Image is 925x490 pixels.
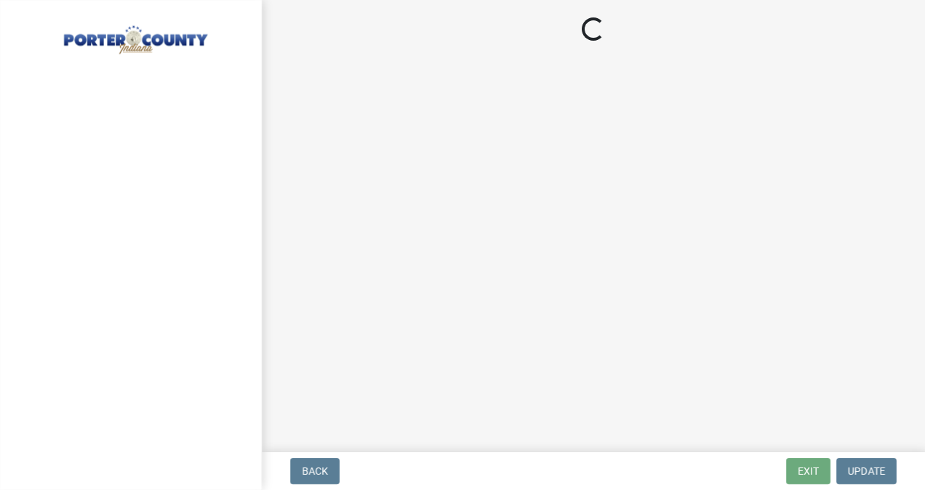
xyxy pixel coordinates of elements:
span: Back [302,465,328,477]
button: Back [290,458,340,484]
img: Porter County, Indiana [29,15,239,56]
span: Update [848,465,885,477]
button: Update [836,458,897,484]
button: Exit [786,458,830,484]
